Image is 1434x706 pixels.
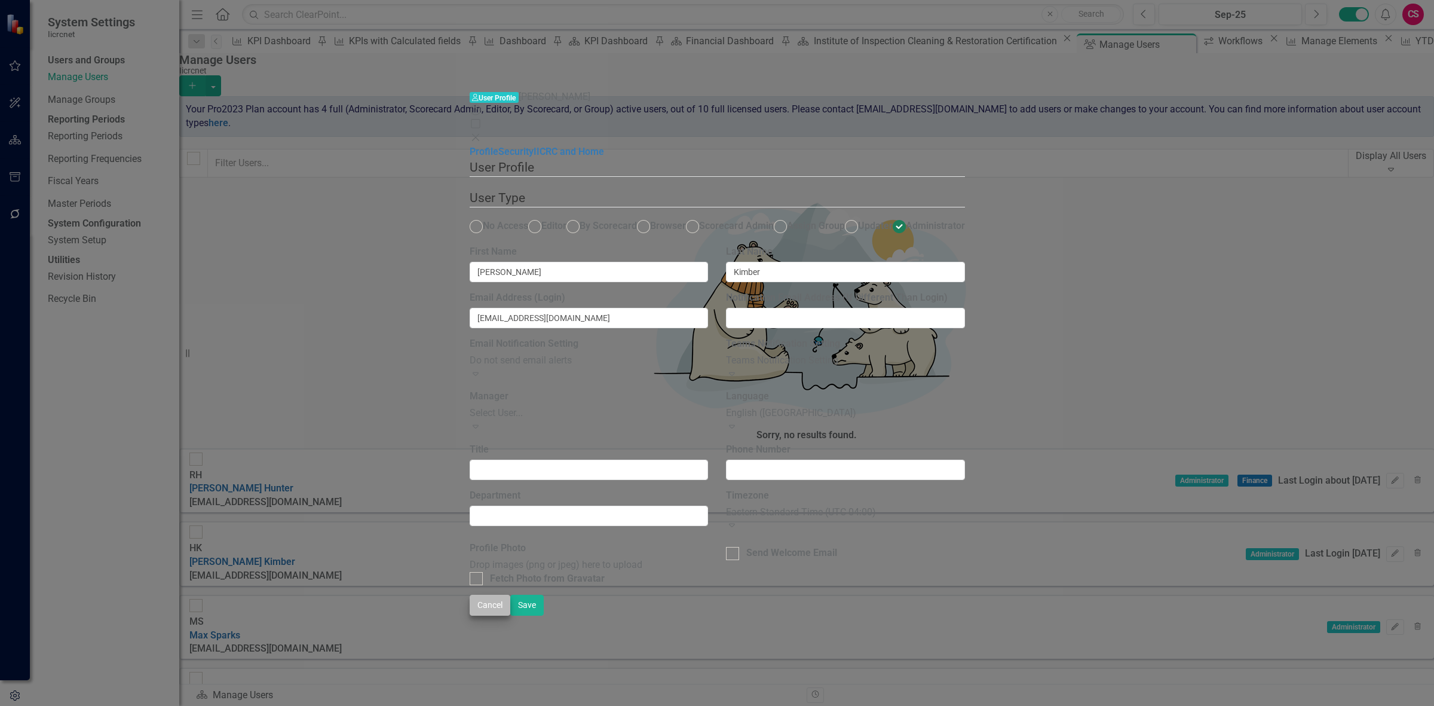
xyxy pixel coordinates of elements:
[726,443,790,457] label: Phone Number
[470,443,489,457] label: Title
[541,220,566,231] span: Editor
[470,92,519,103] span: User Profile
[534,146,604,157] a: IICRC and Home
[470,407,709,420] div: Select User...
[483,220,528,231] span: No Access
[699,220,774,231] span: Scorecard Admin
[470,337,578,351] label: Email Notification Setting
[726,291,948,305] label: Notification Email Address (If Different Than Login)
[858,220,893,231] span: Updater
[746,546,837,560] div: Send Welcome Email
[510,595,544,616] button: Save
[470,542,526,555] label: Profile Photo
[580,220,637,231] span: By Scorecard
[726,354,965,368] div: Teams Notification Setting
[726,489,769,503] label: Timezone
[470,158,965,177] legend: User Profile
[726,407,965,420] div: English ([GEOGRAPHIC_DATA])
[470,390,508,404] label: Manager
[470,489,520,503] label: Department
[726,390,769,404] label: Language
[490,572,605,586] div: Fetch Photo from Gravatar
[470,558,709,572] div: Drop images (png or jpeg) here to upload
[470,354,709,368] div: Do not send email alerts
[787,220,845,231] span: Assign Group
[470,189,965,207] legend: User Type
[726,337,840,351] label: Teams Notification Setting
[726,245,773,259] label: Last Name
[470,291,565,305] label: Email Address (Login)
[726,506,965,519] div: Eastern Standard Time (UTC-04:00)
[906,220,965,231] span: Administrator
[498,146,534,157] a: Security
[470,595,510,616] button: Cancel
[470,245,517,259] label: First Name
[470,146,498,157] a: Profile
[519,91,590,102] span: [PERSON_NAME]
[650,220,686,231] span: Browser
